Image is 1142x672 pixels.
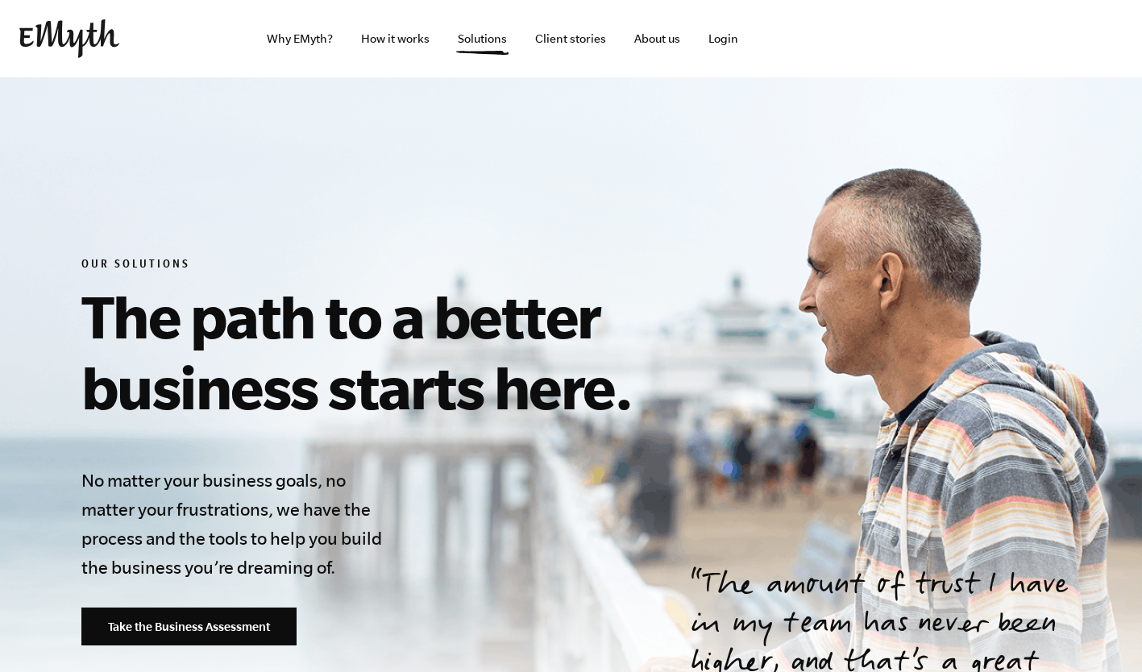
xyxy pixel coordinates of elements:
[81,258,816,274] h6: Our Solutions
[81,608,297,646] a: Take the Business Assessment
[19,19,119,58] img: EMyth
[81,280,816,422] h1: The path to a better business starts here.
[776,21,945,56] iframe: Embedded CTA
[953,21,1123,56] iframe: Embedded CTA
[81,466,391,582] h4: No matter your business goals, no matter your frustrations, we have the process and the tools to ...
[1061,595,1142,672] iframe: Chat Widget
